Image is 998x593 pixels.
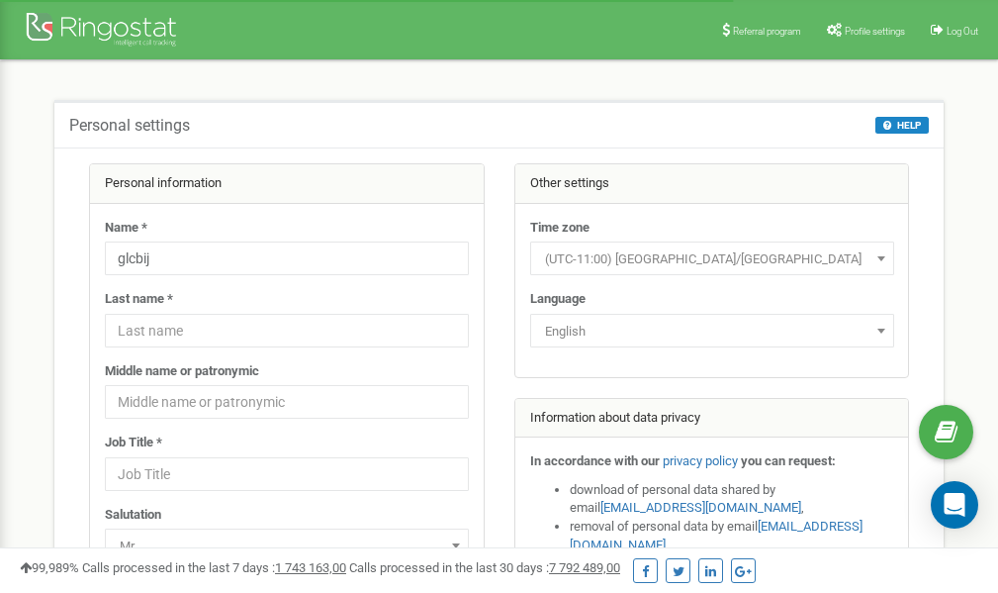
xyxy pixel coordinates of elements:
a: privacy policy [663,453,738,468]
span: Profile settings [845,26,905,37]
h5: Personal settings [69,117,190,135]
strong: you can request: [741,453,836,468]
span: English [530,314,894,347]
button: HELP [875,117,929,134]
span: English [537,318,887,346]
u: 7 792 489,00 [549,560,620,575]
li: download of personal data shared by email , [570,481,894,518]
div: Personal information [90,164,484,204]
div: Other settings [515,164,909,204]
div: Open Intercom Messenger [931,481,978,529]
span: (UTC-11:00) Pacific/Midway [530,242,894,275]
input: Job Title [105,457,469,491]
label: Language [530,290,586,309]
span: (UTC-11:00) Pacific/Midway [537,246,887,273]
label: Last name * [105,290,173,309]
input: Name [105,242,469,275]
a: [EMAIL_ADDRESS][DOMAIN_NAME] [600,500,801,515]
span: Mr. [112,533,462,560]
input: Last name [105,314,469,347]
strong: In accordance with our [530,453,660,468]
label: Middle name or patronymic [105,362,259,381]
span: 99,989% [20,560,79,575]
span: Calls processed in the last 30 days : [349,560,620,575]
label: Name * [105,219,147,238]
label: Salutation [105,506,161,525]
label: Time zone [530,219,590,238]
li: removal of personal data by email , [570,518,894,554]
label: Job Title * [105,434,162,452]
div: Information about data privacy [515,399,909,439]
span: Calls processed in the last 7 days : [82,560,346,575]
span: Log Out [947,26,978,37]
span: Mr. [105,529,469,562]
input: Middle name or patronymic [105,385,469,419]
span: Referral program [733,26,801,37]
u: 1 743 163,00 [275,560,346,575]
